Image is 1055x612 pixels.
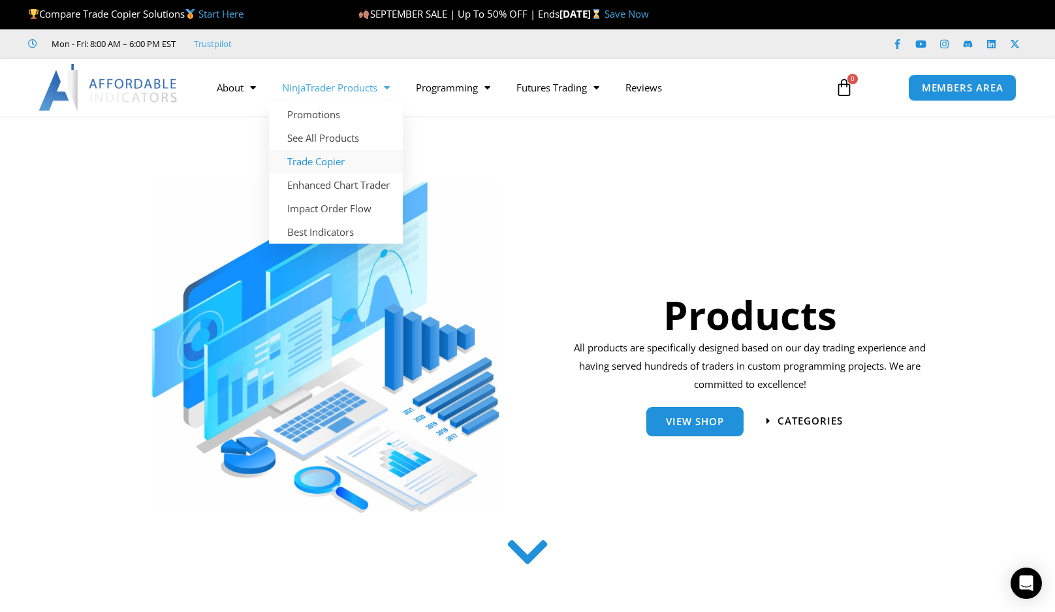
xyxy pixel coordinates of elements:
[198,7,244,20] a: Start Here
[591,9,601,19] img: ⌛
[778,416,843,426] span: categories
[666,417,724,427] span: View Shop
[559,7,605,20] strong: [DATE]
[48,36,176,52] span: Mon - Fri: 8:00 AM – 6:00 PM EST
[269,103,403,244] ul: NinjaTrader Products
[569,287,930,342] h1: Products
[29,9,39,19] img: 🏆
[269,173,403,197] a: Enhanced Chart Trader
[569,339,930,394] p: All products are specifically designed based on our day trading experience and having served hund...
[269,220,403,244] a: Best Indicators
[269,103,403,126] a: Promotions
[194,36,232,52] a: Trustpilot
[269,126,403,150] a: See All Products
[922,83,1003,93] span: MEMBERS AREA
[358,7,559,20] span: SEPTEMBER SALE | Up To 50% OFF | Ends
[269,197,403,220] a: Impact Order Flow
[908,74,1017,101] a: MEMBERS AREA
[269,72,403,103] a: NinjaTrader Products
[503,72,612,103] a: Futures Trading
[612,72,675,103] a: Reviews
[204,72,269,103] a: About
[269,150,403,173] a: Trade Copier
[185,9,195,19] img: 🥇
[1011,568,1042,599] div: Open Intercom Messenger
[204,72,820,103] nav: Menu
[359,9,369,19] img: 🍂
[28,7,244,20] span: Compare Trade Copier Solutions
[815,69,873,106] a: 0
[152,182,499,513] img: ProductsSection scaled | Affordable Indicators – NinjaTrader
[605,7,649,20] a: Save Now
[646,407,744,436] a: View Shop
[403,72,503,103] a: Programming
[39,64,179,111] img: LogoAI | Affordable Indicators – NinjaTrader
[847,74,858,84] span: 0
[766,416,843,426] a: categories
